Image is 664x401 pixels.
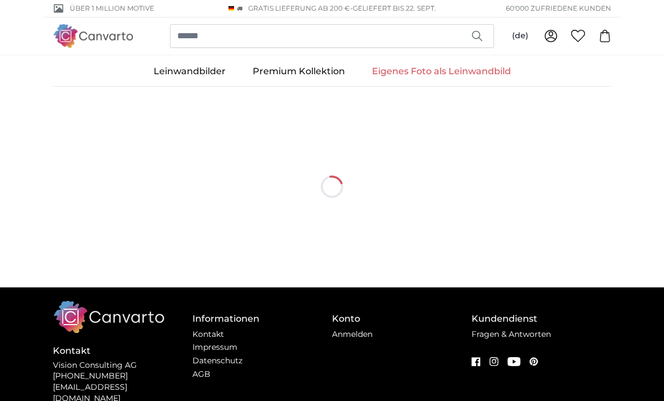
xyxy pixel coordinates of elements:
[350,4,436,12] span: -
[506,3,611,13] span: 60'000 ZUFRIEDENE KUNDEN
[228,6,234,11] img: Deutschland
[192,312,332,326] h4: Informationen
[192,369,210,379] a: AGB
[472,312,611,326] h4: Kundendienst
[192,355,243,366] a: Datenschutz
[472,329,551,339] a: Fragen & Antworten
[353,4,436,12] span: Geliefert bis 22. Sept.
[192,342,237,352] a: Impressum
[239,57,358,86] a: Premium Kollektion
[53,24,134,47] img: Canvarto
[332,312,472,326] h4: Konto
[53,371,128,381] a: [PHONE_NUMBER]
[503,26,537,46] button: (de)
[358,57,524,86] a: Eigenes Foto als Leinwandbild
[140,57,239,86] a: Leinwandbilder
[332,329,373,339] a: Anmelden
[53,344,192,358] h4: Kontakt
[192,329,224,339] a: Kontakt
[248,4,350,12] span: GRATIS Lieferung ab 200 €
[70,3,154,13] span: Über 1 Million Motive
